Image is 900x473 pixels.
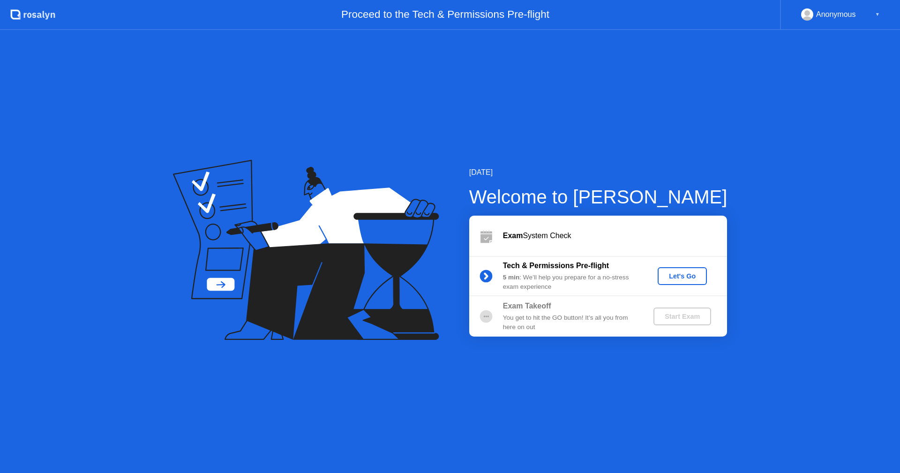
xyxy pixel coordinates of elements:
div: Let's Go [661,272,703,280]
div: [DATE] [469,167,727,178]
div: Start Exam [657,313,707,320]
b: Exam Takeoff [503,302,551,310]
div: Welcome to [PERSON_NAME] [469,183,727,211]
div: You get to hit the GO button! It’s all you from here on out [503,313,638,332]
b: 5 min [503,274,520,281]
div: ▼ [875,8,880,21]
div: Anonymous [816,8,856,21]
button: Start Exam [653,308,711,325]
b: Exam [503,232,523,240]
div: System Check [503,230,727,241]
b: Tech & Permissions Pre-flight [503,262,609,270]
button: Let's Go [658,267,707,285]
div: : We’ll help you prepare for a no-stress exam experience [503,273,638,292]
